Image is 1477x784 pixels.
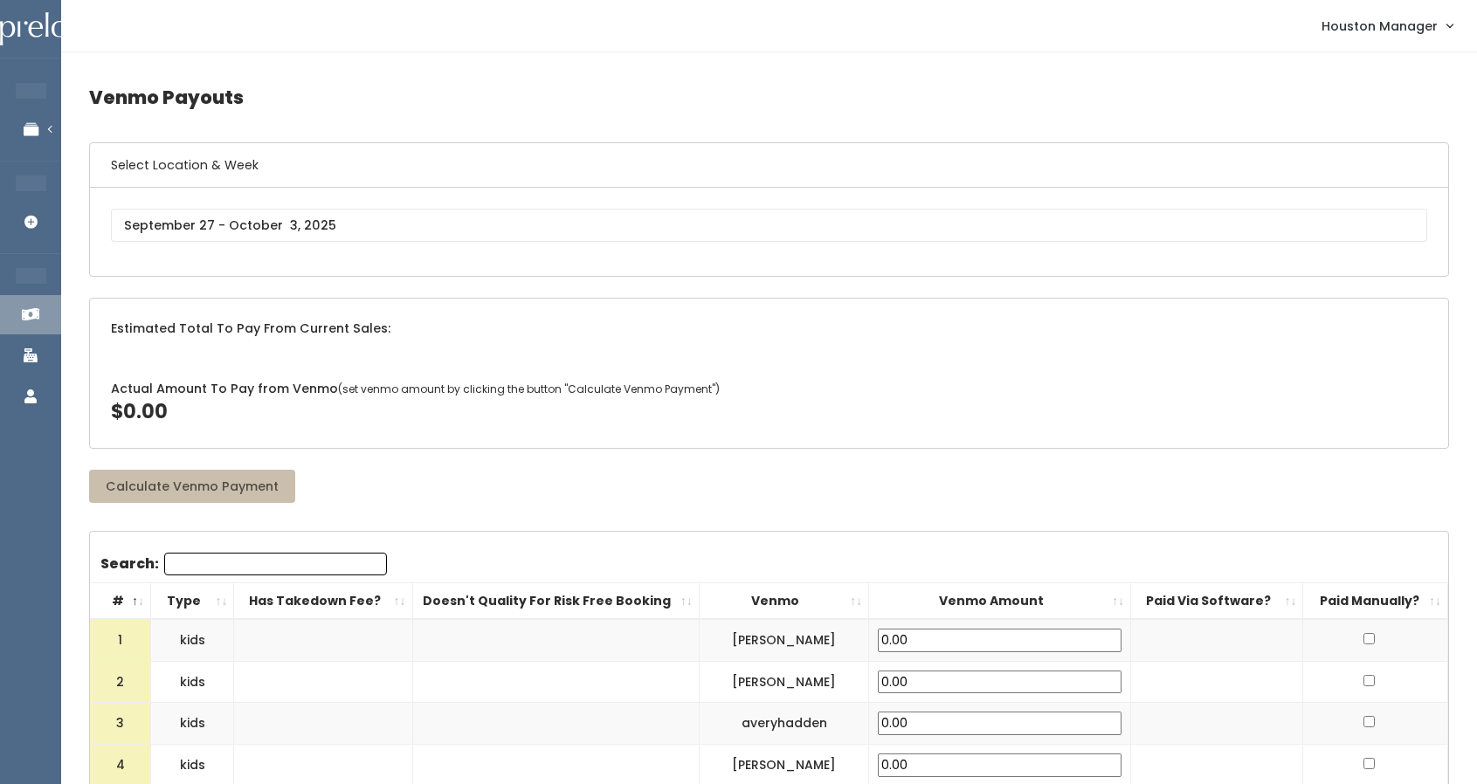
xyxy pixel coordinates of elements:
td: 2 [90,661,151,703]
span: (set venmo amount by clicking the button "Calculate Venmo Payment") [338,382,720,396]
td: 1 [90,619,151,661]
th: Type: activate to sort column ascending [151,582,234,619]
th: #: activate to sort column descending [90,582,151,619]
a: Houston Manager [1304,7,1470,45]
input: September 27 - October 3, 2025 [111,209,1427,242]
button: Calculate Venmo Payment [89,470,295,503]
th: Venmo: activate to sort column ascending [699,582,869,619]
td: kids [151,661,234,703]
th: Venmo Amount: activate to sort column ascending [869,582,1131,619]
th: Paid Via Software?: activate to sort column ascending [1131,582,1303,619]
td: [PERSON_NAME] [699,661,869,703]
input: Search: [164,553,387,575]
td: kids [151,703,234,745]
div: Estimated Total To Pay From Current Sales: [90,299,1448,359]
th: Has Takedown Fee?: activate to sort column ascending [234,582,412,619]
span: Houston Manager [1322,17,1438,36]
div: Actual Amount To Pay from Venmo [90,359,1448,447]
th: Paid Manually?: activate to sort column ascending [1303,582,1448,619]
td: averyhadden [699,703,869,745]
h4: Venmo Payouts [89,73,1449,121]
th: Doesn't Quality For Risk Free Booking : activate to sort column ascending [412,582,699,619]
td: 3 [90,703,151,745]
span: $0.00 [111,398,168,425]
h6: Select Location & Week [90,143,1448,188]
td: [PERSON_NAME] [699,619,869,661]
td: kids [151,619,234,661]
label: Search: [100,553,387,575]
